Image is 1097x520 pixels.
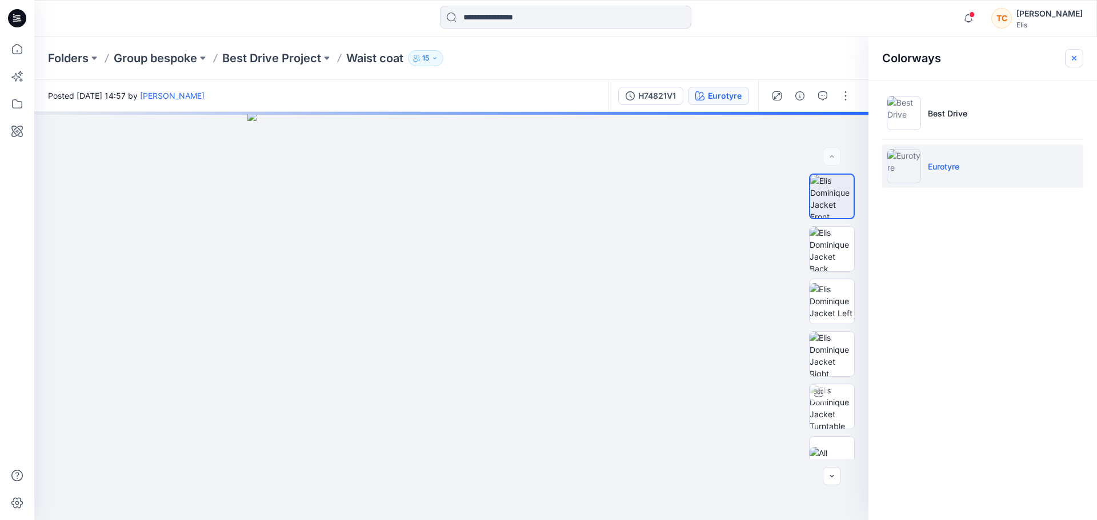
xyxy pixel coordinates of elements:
[708,90,742,102] div: Eurotyre
[48,90,205,102] span: Posted [DATE] 14:57 by
[408,50,443,66] button: 15
[928,107,967,119] p: Best Drive
[810,175,854,218] img: Elis Dominique Jacket Front
[222,50,321,66] a: Best Drive Project
[791,87,809,105] button: Details
[114,50,197,66] a: Group bespoke
[638,90,676,102] div: H74821V1
[346,50,403,66] p: Waist coat
[618,87,683,105] button: H74821V1
[887,96,921,130] img: Best Drive
[928,160,959,172] p: Eurotyre
[1016,7,1083,21] div: [PERSON_NAME]
[887,149,921,183] img: Eurotyre
[882,51,941,65] h2: Colorways
[810,227,854,271] img: Elis Dominique Jacket Back
[140,91,205,100] a: [PERSON_NAME]
[247,112,656,520] img: eyJhbGciOiJIUzI1NiIsImtpZCI6IjAiLCJzbHQiOiJzZXMiLCJ0eXAiOiJKV1QifQ.eyJkYXRhIjp7InR5cGUiOiJzdG9yYW...
[810,283,854,319] img: Elis Dominique Jacket Left
[810,332,854,376] img: Elis Dominique Jacket Right
[810,447,854,471] img: All colorways
[48,50,89,66] a: Folders
[422,52,429,65] p: 15
[1016,21,1083,29] div: Elis
[688,87,749,105] button: Eurotyre
[991,8,1012,29] div: TC
[810,384,854,429] img: Elis Dominique Jacket Turntable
